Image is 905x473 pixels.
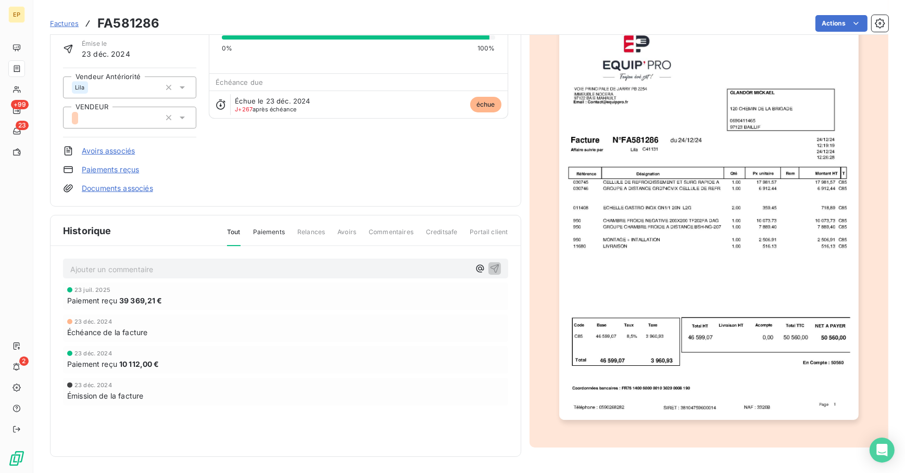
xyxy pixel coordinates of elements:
span: 23 déc. 2024 [82,48,130,59]
h3: FA581286 [97,14,159,33]
span: Factures [50,19,79,28]
a: Paiements reçus [82,164,139,175]
span: +99 [11,100,29,109]
span: Creditsafe [426,227,458,245]
span: échue [470,97,501,112]
span: Émission de la facture [67,390,143,401]
span: Échue le 23 déc. 2024 [235,97,310,105]
span: après échéance [235,106,296,112]
span: Portail client [470,227,508,245]
span: J+267 [235,106,253,113]
span: 100% [477,44,495,53]
img: Logo LeanPay [8,450,25,467]
span: Paiement reçu [67,295,117,306]
span: 23 [16,121,29,130]
a: Factures [50,18,79,29]
span: Lila [75,84,85,91]
button: Actions [815,15,868,32]
a: Avoirs associés [82,146,135,156]
span: Paiement reçu [67,359,117,369]
span: Historique [63,224,111,238]
span: 39 369,21 € [119,295,162,306]
span: 23 déc. 2024 [74,382,112,388]
div: Open Intercom Messenger [870,438,895,463]
span: 23 déc. 2024 [74,350,112,356]
span: Tout [227,227,241,246]
span: 2 [19,356,29,366]
span: 10 112,00 € [119,359,159,369]
span: Échéance due [216,78,263,86]
span: 23 déc. 2024 [74,318,112,325]
span: Échéance de la facture [67,327,147,338]
span: Relances [297,227,325,245]
span: Émise le [82,39,130,48]
span: Paiements [253,227,285,245]
div: EP [8,6,25,23]
span: 23 juil. 2025 [74,287,110,293]
span: Avoirs [337,227,356,245]
span: 0% [222,44,232,53]
span: Commentaires [369,227,413,245]
a: Documents associés [82,183,153,194]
